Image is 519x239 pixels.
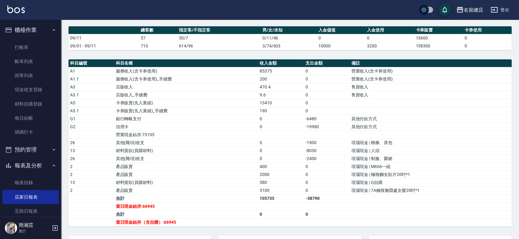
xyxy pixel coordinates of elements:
[304,210,350,218] td: 0
[69,170,114,178] td: 2
[69,42,139,50] td: 09/01 - 09/11
[350,91,512,99] td: 售貨收入
[69,107,114,115] td: A5.1
[114,107,258,115] td: 卡券販賣(先入業績)_手續費
[2,22,59,38] button: 櫃檯作業
[69,34,139,42] td: 09/11
[350,123,512,131] td: 其他付款方式
[304,75,350,83] td: 0
[304,155,350,162] td: -2400
[2,190,59,204] a: 店家日報表
[365,42,414,50] td: 3200
[304,83,350,91] td: 0
[488,4,512,16] button: 登出
[261,34,317,42] td: 0/11/46
[114,67,258,75] td: 服務收入(含卡券使用)
[350,83,512,91] td: 售貨收入
[350,75,512,83] td: 營業收入(含卡券使用)
[69,115,114,123] td: G1
[258,170,304,178] td: 2000
[258,67,304,75] td: 85375
[350,178,512,186] td: 現場現金 | Q自購
[365,26,414,34] th: 入金使用
[258,59,304,67] th: 收入金額
[2,40,59,54] a: 打帳單
[365,34,414,42] td: 0
[69,91,114,99] td: A3.1
[304,147,350,155] td: -8030
[114,123,258,131] td: 信用卡
[114,155,258,162] td: 其他(雜項)收支
[439,4,451,16] button: save
[114,59,258,67] th: 科目名稱
[114,202,258,210] td: 當日現金結存:66945
[317,34,365,42] td: 0
[414,34,463,42] td: 13600
[350,162,512,170] td: 現場現金 | M666一組
[258,210,304,218] td: 0
[304,186,350,194] td: 0
[69,83,114,91] td: A3
[304,99,350,107] td: 0
[304,123,350,131] td: -19980
[258,186,304,194] td: 3100
[350,155,512,162] td: 現場現金 | 制服、圍裙
[5,222,17,234] img: Person
[69,155,114,162] td: 26
[19,228,50,234] p: 會計
[414,42,463,50] td: 158300
[114,218,258,226] td: 當日現金結存（含自購）:66945
[304,91,350,99] td: 0
[304,67,350,75] td: 0
[258,83,304,91] td: 470.4
[2,54,59,69] a: 帳單列表
[69,67,114,75] td: A1
[2,204,59,218] a: 互助日報表
[69,139,114,147] td: 26
[317,26,365,34] th: 入金儲值
[69,178,114,186] td: 13
[114,162,258,170] td: 產品販賣
[258,155,304,162] td: 0
[114,210,258,218] td: 合計
[114,131,258,139] td: 營業現金結存:73195
[114,178,258,186] td: 材料貨款(員購材料)
[350,186,512,194] td: 現場現金 | 7A極致魅隱處女髮20吋*1
[258,99,304,107] td: 13410
[258,139,304,147] td: 0
[2,176,59,190] a: 報表目錄
[2,97,59,111] a: 材料自購登錄
[304,170,350,178] td: 0
[2,111,59,125] a: 每日結帳
[350,115,512,123] td: 其他付款方式
[69,75,114,83] td: A1.1
[464,6,483,14] div: 名留總店
[258,162,304,170] td: 400
[69,147,114,155] td: 13
[139,42,177,50] td: 710
[258,107,304,115] td: 190
[114,75,258,83] td: 服務收入(含卡券使用)_手續費
[114,194,258,202] td: 合計
[258,178,304,186] td: 580
[177,42,261,50] td: 614/96
[350,59,512,67] th: 備註
[69,59,114,67] th: 科目編號
[304,115,350,123] td: -6480
[463,34,512,42] td: 0
[304,107,350,115] td: 0
[69,162,114,170] td: 2
[304,194,350,202] td: -38790
[69,123,114,131] td: G2
[114,91,258,99] td: 店販收入_手續費
[350,67,512,75] td: 營業收入(含卡券使用)
[261,26,317,34] th: 男/女/未知
[114,115,258,123] td: 銀行轉帳支付
[258,115,304,123] td: 0
[139,34,177,42] td: 57
[7,6,25,13] img: Logo
[258,194,304,202] td: 105735
[304,162,350,170] td: 0
[350,170,512,178] td: 現場現金 | 極致觸女貼片20吋*1
[463,42,512,50] td: 0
